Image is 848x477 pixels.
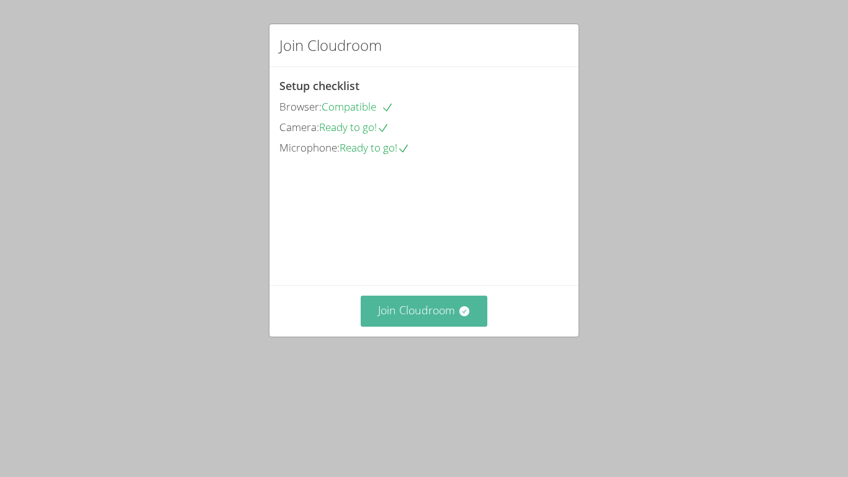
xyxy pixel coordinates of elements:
h2: Join Cloudroom [279,34,382,57]
span: Compatible [322,99,394,114]
span: Ready to go! [340,140,410,155]
button: Join Cloudroom [361,296,488,326]
span: Camera: [279,120,319,134]
span: Setup checklist [279,78,359,93]
span: Ready to go! [319,120,389,134]
span: Browser: [279,99,322,114]
span: Microphone: [279,140,340,155]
